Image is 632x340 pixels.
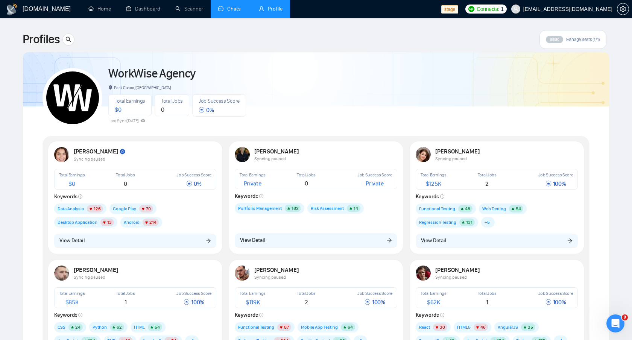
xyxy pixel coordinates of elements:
[416,193,444,200] strong: Keywords
[176,172,211,178] span: Job Success Score
[186,180,201,187] span: 0 %
[108,118,145,123] span: Last Sync [DATE]
[485,180,489,187] span: 2
[516,206,521,211] span: 54
[457,323,471,331] span: HTML5
[254,156,286,161] span: Syncing paused
[482,205,506,212] span: Web Testing
[366,180,384,187] span: Private
[235,266,250,281] img: USER
[59,172,85,178] span: Total Earnings
[124,219,140,226] span: Android
[466,220,472,225] span: 131
[357,291,392,296] span: Job Success Score
[93,323,107,331] span: Python
[365,299,385,306] span: 100 %
[78,194,82,199] span: info-circle
[75,325,81,330] span: 24
[538,291,573,296] span: Job Success Score
[478,172,497,178] span: Total Jobs
[292,206,299,211] span: 182
[175,6,203,12] a: searchScanner
[465,206,470,211] span: 48
[206,238,211,243] span: arrow-right
[348,325,353,330] span: 64
[176,291,211,296] span: Job Success Score
[108,85,171,90] span: Parit Cuaca, [GEOGRAPHIC_DATA]
[416,234,578,248] button: View Detailarrow-right
[94,206,101,211] span: 126
[235,193,263,199] strong: Keywords
[435,156,467,161] span: Syncing paused
[149,220,156,225] span: 214
[161,106,164,113] span: 0
[478,291,497,296] span: Total Jobs
[440,313,444,317] span: info-circle
[107,220,112,225] span: 13
[622,314,628,320] span: 9
[235,233,397,247] button: View Detailarrow-right
[440,325,445,330] span: 30
[387,237,392,243] span: arrow-right
[68,180,75,187] span: $ 0
[108,66,195,81] a: WorkWise Agency
[435,148,481,155] strong: [PERSON_NAME]
[268,6,283,12] span: Profile
[116,172,135,178] span: Total Jobs
[254,266,300,273] strong: [PERSON_NAME]
[421,291,447,296] span: Total Earnings
[297,291,316,296] span: Total Jobs
[419,205,455,212] span: Functional Testing
[146,206,151,211] span: 70
[62,33,74,46] button: search
[254,148,300,155] strong: [PERSON_NAME]
[155,325,160,330] span: 54
[606,314,624,332] iframe: Intercom live chat
[115,106,121,113] span: $ 0
[468,6,474,12] img: upwork-logo.png
[545,299,566,306] span: 100 %
[421,237,446,245] span: View Detail
[116,291,135,296] span: Total Jobs
[117,325,122,330] span: 62
[63,36,74,42] span: search
[74,156,105,162] span: Syncing paused
[115,98,145,104] span: Total Earnings
[416,147,431,162] img: USER
[528,325,533,330] span: 35
[46,71,99,124] img: WorkWise Agency
[259,6,264,11] span: user
[545,180,566,187] span: 100 %
[477,5,499,13] span: Connects:
[301,323,338,331] span: Mobile App Testing
[254,275,286,280] span: Syncing paused
[54,193,83,200] strong: Keywords
[416,266,431,281] img: USER
[125,299,127,306] span: 1
[108,85,112,90] span: environment
[501,5,504,13] span: 1
[59,291,85,296] span: Total Earnings
[199,98,240,104] span: Job Success Score
[440,194,444,199] span: info-circle
[218,6,244,12] a: messageChats
[58,219,97,226] span: Desktop Application
[6,3,18,15] img: logo
[126,6,160,12] a: dashboardDashboard
[246,299,260,306] span: $ 119K
[74,266,119,273] strong: [PERSON_NAME]
[161,98,183,104] span: Total Jobs
[134,323,145,331] span: HTML
[419,219,456,226] span: Regression Testing
[113,205,136,212] span: Google Play
[617,6,629,12] a: setting
[419,323,430,331] span: React
[59,237,85,245] span: View Detail
[119,149,126,155] img: top_rated
[54,312,83,318] strong: Keywords
[441,5,458,14] span: stage
[305,180,308,187] span: 0
[240,236,265,244] span: View Detail
[435,275,467,280] span: Syncing paused
[486,299,488,306] span: 1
